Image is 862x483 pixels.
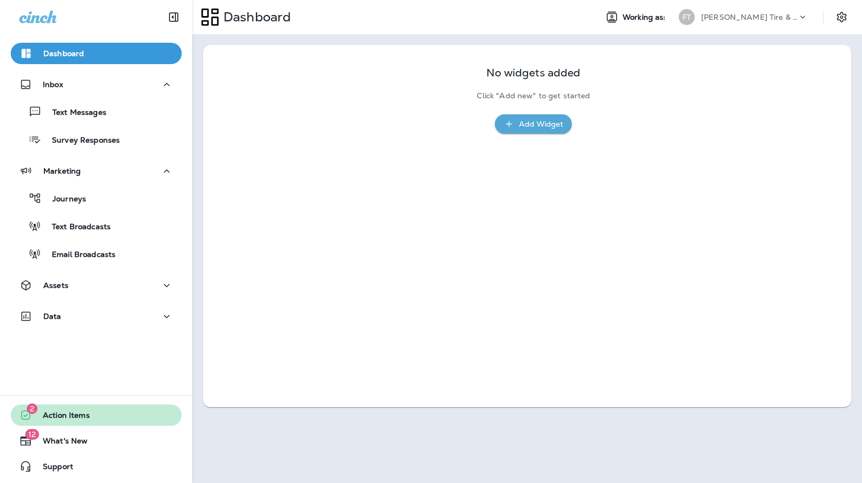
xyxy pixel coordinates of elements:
span: 12 [25,429,39,440]
button: Settings [832,7,851,27]
button: Inbox [11,74,182,95]
p: Click "Add new" to get started [477,91,590,100]
button: Marketing [11,160,182,182]
button: Data [11,306,182,327]
button: Dashboard [11,43,182,64]
button: Assets [11,275,182,296]
div: FT [679,9,695,25]
p: Text Broadcasts [41,222,111,232]
p: Text Messages [42,108,106,118]
button: Add Widget [495,114,572,134]
p: Dashboard [219,9,291,25]
button: Journeys [11,187,182,209]
button: Email Broadcasts [11,243,182,265]
span: What's New [32,437,88,449]
p: Assets [43,281,68,290]
button: Survey Responses [11,128,182,151]
button: 2Action Items [11,404,182,426]
div: Add Widget [519,118,563,131]
p: Survey Responses [41,136,120,146]
button: Text Broadcasts [11,215,182,237]
span: 2 [27,403,37,414]
button: Support [11,456,182,477]
p: Data [43,312,61,321]
button: Text Messages [11,100,182,123]
p: Email Broadcasts [41,250,115,260]
p: Journeys [42,194,86,205]
p: Dashboard [43,49,84,58]
p: Marketing [43,167,81,175]
p: Inbox [43,80,63,89]
button: Collapse Sidebar [159,6,189,28]
p: [PERSON_NAME] Tire & Auto Service [701,13,797,21]
span: Working as: [623,13,668,22]
span: Action Items [32,411,90,424]
p: No widgets added [486,68,580,77]
button: 12What's New [11,430,182,451]
span: Support [32,462,73,475]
